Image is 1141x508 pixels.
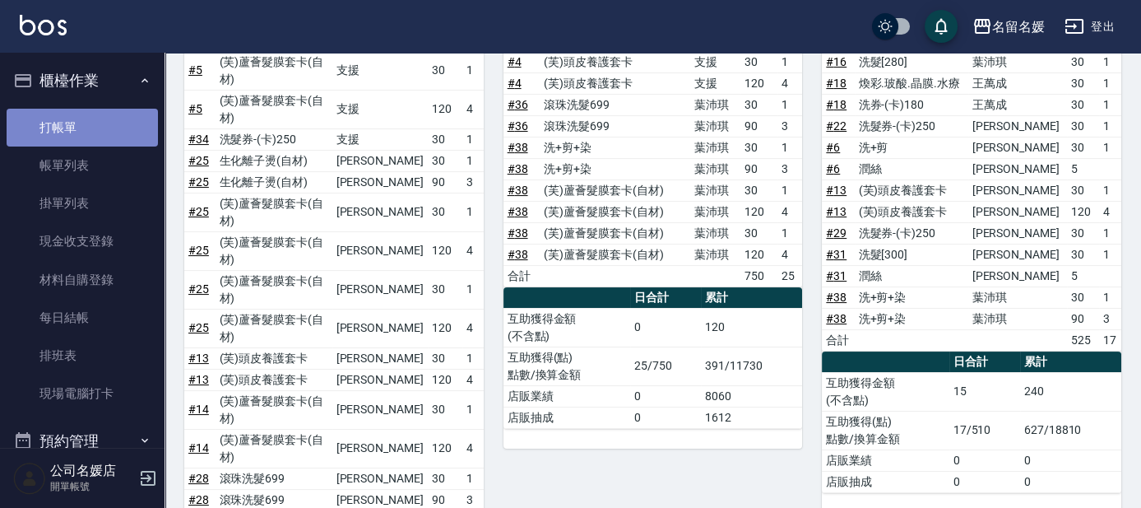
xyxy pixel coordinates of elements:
a: #25 [188,282,209,296]
td: 30 [1067,287,1099,308]
td: 1 [462,150,484,171]
td: [PERSON_NAME] [332,309,428,347]
td: 王萬成 [968,72,1067,94]
td: 4 [462,90,484,128]
td: [PERSON_NAME] [332,171,428,193]
td: 30 [1067,115,1099,137]
td: 17 [1099,329,1121,351]
td: (芙)蘆薈髮膜套卡(自材) [540,244,690,265]
td: 1612 [701,407,802,428]
td: 葉沛琪 [968,308,1067,329]
button: 登出 [1058,12,1121,42]
td: 120 [428,309,462,347]
td: 1 [1099,94,1121,115]
td: 互助獲得金額 (不含點) [503,308,630,347]
td: 葉沛琪 [968,287,1067,308]
td: 8060 [701,385,802,407]
td: 30 [1067,179,1099,201]
a: #25 [188,321,209,334]
th: 日合計 [949,352,1020,373]
td: (芙)蘆薈髮膜套卡(自材) [540,222,690,244]
a: #36 [508,119,528,133]
h5: 公司名媛店 [50,463,134,479]
td: 店販業績 [822,450,949,471]
a: #4 [508,55,522,68]
a: 掛單列表 [7,184,158,222]
td: 30 [740,137,777,158]
td: 支援 [332,128,428,150]
td: 洗髮[280] [855,51,968,72]
td: 葉沛琪 [690,179,740,201]
button: 預約管理 [7,420,158,463]
td: 支援 [332,90,428,128]
td: 1 [462,270,484,309]
a: #5 [188,63,202,77]
td: [PERSON_NAME] [968,137,1067,158]
td: 洗+剪 [855,137,968,158]
td: 627/18810 [1020,411,1121,450]
td: 店販業績 [503,385,630,407]
a: #18 [826,77,846,90]
td: 30 [1067,244,1099,265]
a: #28 [188,493,209,506]
td: 30 [428,347,462,369]
td: 30 [428,468,462,489]
td: 洗+剪+染 [540,137,690,158]
td: 1 [1099,244,1121,265]
a: #6 [826,141,840,154]
a: #18 [826,98,846,111]
a: #25 [188,175,209,189]
td: (芙)頭皮養護套卡 [540,51,690,72]
td: 240 [1020,372,1121,411]
a: #4 [508,77,522,90]
a: #25 [188,205,209,218]
td: 0 [630,385,701,407]
td: 0 [630,308,701,347]
td: 90 [740,115,777,137]
a: #31 [826,248,846,261]
td: 30 [1067,137,1099,158]
button: 名留名媛 [966,10,1051,44]
a: #16 [826,55,846,68]
td: 1 [1099,51,1121,72]
td: 30 [1067,72,1099,94]
a: #36 [508,98,528,111]
td: 120 [1067,201,1099,222]
td: 30 [740,179,777,201]
table: a dense table [503,287,803,429]
a: 現金收支登錄 [7,222,158,260]
td: 4 [462,231,484,270]
a: #5 [188,102,202,115]
td: [PERSON_NAME] [332,193,428,231]
td: 葉沛琪 [690,158,740,179]
td: [PERSON_NAME] [332,429,428,468]
td: 洗髮[300] [855,244,968,265]
td: 滾珠洗髮699 [540,115,690,137]
td: 店販抽成 [822,471,949,492]
td: (芙)頭皮養護套卡 [215,369,332,390]
a: #38 [826,312,846,325]
td: 5 [1067,265,1099,287]
td: (芙)頭皮養護套卡 [540,72,690,94]
td: 120 [428,429,462,468]
a: #13 [826,205,846,218]
td: 葉沛琪 [690,137,740,158]
td: (芙)蘆薈髮膜套卡(自材) [215,429,332,468]
td: 120 [428,231,462,270]
td: 互助獲得金額 (不含點) [822,372,949,411]
td: 支援 [690,72,740,94]
a: #38 [508,248,528,261]
td: 3 [462,171,484,193]
td: 90 [740,158,777,179]
td: 1 [1099,179,1121,201]
td: 391/11730 [701,347,802,385]
td: 洗髮券-(卡)250 [215,128,332,150]
td: 1 [1099,72,1121,94]
td: 30 [428,270,462,309]
td: 30 [428,193,462,231]
td: 30 [428,128,462,150]
td: 30 [428,390,462,429]
table: a dense table [822,352,1121,493]
a: 材料自購登錄 [7,261,158,299]
a: #38 [508,141,528,154]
